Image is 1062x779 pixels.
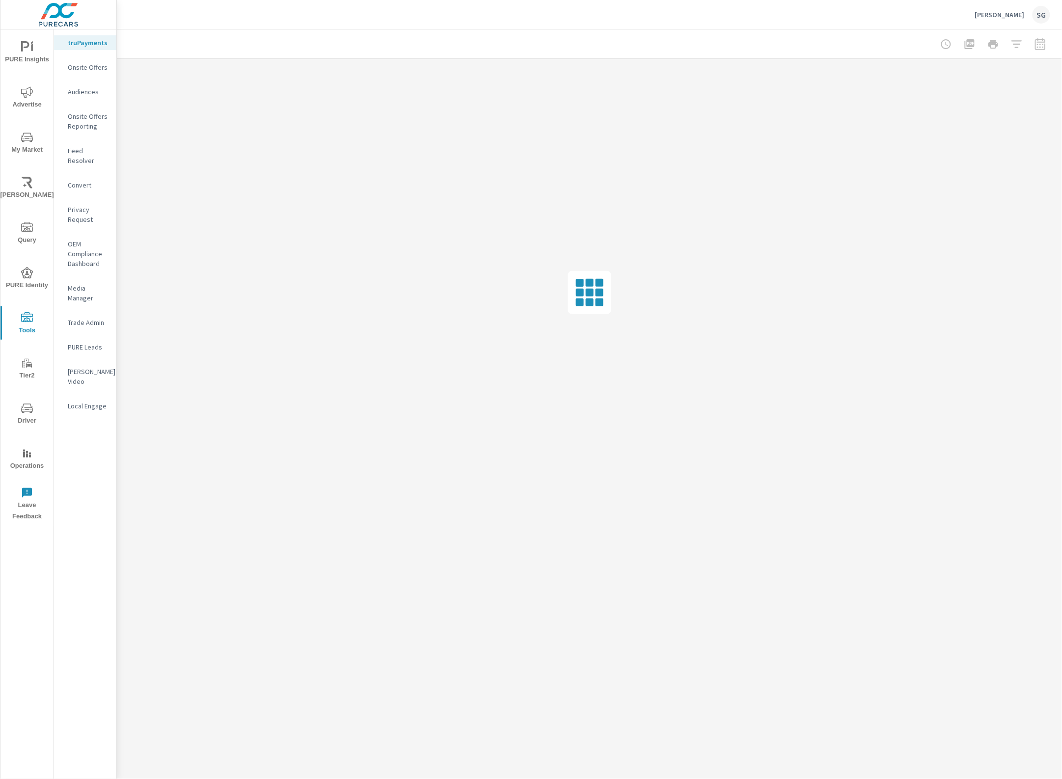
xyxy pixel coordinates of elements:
span: Query [3,222,51,246]
p: Onsite Offers Reporting [68,111,109,131]
div: PURE Leads [54,340,116,354]
div: SG [1033,6,1050,24]
span: [PERSON_NAME] [3,177,51,201]
span: Advertise [3,86,51,110]
div: Onsite Offers [54,60,116,75]
div: truPayments [54,35,116,50]
div: Trade Admin [54,315,116,330]
p: Privacy Request [68,205,109,224]
div: nav menu [0,29,54,526]
div: Onsite Offers Reporting [54,109,116,134]
span: Tools [3,312,51,336]
p: Trade Admin [68,318,109,327]
span: Operations [3,448,51,472]
div: Local Engage [54,399,116,413]
span: Driver [3,403,51,427]
div: Feed Resolver [54,143,116,168]
div: [PERSON_NAME] Video [54,364,116,389]
span: PURE Insights [3,41,51,65]
div: Media Manager [54,281,116,305]
p: OEM Compliance Dashboard [68,239,109,269]
div: OEM Compliance Dashboard [54,237,116,271]
p: [PERSON_NAME] Video [68,367,109,386]
div: Privacy Request [54,202,116,227]
p: truPayments [68,38,109,48]
p: Local Engage [68,401,109,411]
p: Convert [68,180,109,190]
p: Audiences [68,87,109,97]
span: Tier2 [3,357,51,381]
span: PURE Identity [3,267,51,291]
p: PURE Leads [68,342,109,352]
p: Media Manager [68,283,109,303]
span: My Market [3,132,51,156]
p: [PERSON_NAME] [975,10,1025,19]
div: Convert [54,178,116,192]
div: Audiences [54,84,116,99]
p: Onsite Offers [68,62,109,72]
p: Feed Resolver [68,146,109,165]
span: Leave Feedback [3,487,51,522]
